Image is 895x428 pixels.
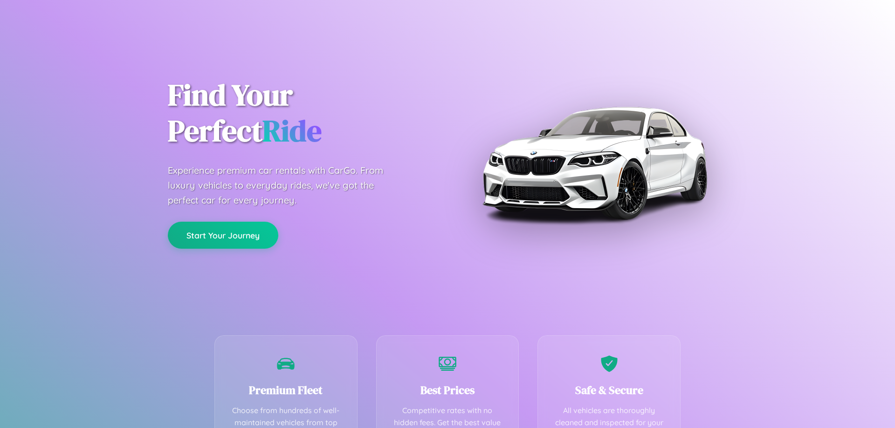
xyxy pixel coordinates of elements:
[168,163,401,208] p: Experience premium car rentals with CarGo. From luxury vehicles to everyday rides, we've got the ...
[391,382,505,398] h3: Best Prices
[478,47,711,279] img: Premium BMW car rental vehicle
[552,382,666,398] h3: Safe & Secure
[262,110,322,151] span: Ride
[168,77,434,149] h1: Find Your Perfect
[168,222,278,249] button: Start Your Journey
[229,382,343,398] h3: Premium Fleet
